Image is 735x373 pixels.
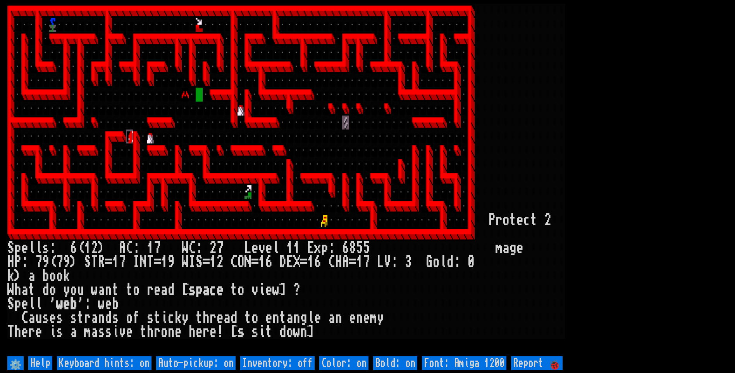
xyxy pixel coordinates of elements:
[440,255,447,269] div: l
[21,325,28,339] div: e
[251,311,258,325] div: o
[238,283,244,297] div: o
[56,297,63,311] div: w
[140,325,147,339] div: t
[370,311,377,325] div: m
[182,255,189,269] div: W
[161,311,168,325] div: i
[251,283,258,297] div: v
[63,297,70,311] div: e
[126,325,133,339] div: e
[84,311,91,325] div: r
[161,283,168,297] div: a
[49,311,56,325] div: e
[49,283,56,297] div: o
[328,255,335,269] div: C
[84,297,91,311] div: :
[377,311,384,325] div: y
[286,241,293,255] div: 1
[314,311,321,325] div: e
[56,325,63,339] div: s
[503,241,510,255] div: a
[49,325,56,339] div: i
[63,269,70,283] div: k
[49,241,56,255] div: :
[154,255,161,269] div: =
[84,255,91,269] div: S
[391,255,398,269] div: :
[328,311,335,325] div: a
[300,255,307,269] div: =
[489,213,496,227] div: P
[433,255,440,269] div: o
[384,255,391,269] div: V
[210,283,217,297] div: c
[511,356,563,370] input: Report 🐞
[7,356,24,370] input: ⚙️
[105,255,112,269] div: =
[56,311,63,325] div: s
[300,325,307,339] div: n
[238,325,244,339] div: s
[279,325,286,339] div: d
[516,213,523,227] div: e
[175,311,182,325] div: k
[238,255,244,269] div: O
[307,241,314,255] div: E
[77,241,84,255] div: (
[105,297,112,311] div: e
[265,255,272,269] div: 6
[516,241,523,255] div: e
[35,325,42,339] div: e
[42,283,49,297] div: d
[307,255,314,269] div: 1
[293,255,300,269] div: X
[286,325,293,339] div: o
[147,325,154,339] div: h
[496,213,503,227] div: r
[510,213,516,227] div: t
[196,311,203,325] div: t
[321,241,328,255] div: p
[258,241,265,255] div: v
[265,325,272,339] div: t
[126,241,133,255] div: C
[63,283,70,297] div: y
[203,311,210,325] div: h
[70,241,77,255] div: 6
[189,241,196,255] div: C
[356,241,363,255] div: 5
[272,311,279,325] div: n
[154,325,161,339] div: r
[196,325,203,339] div: e
[454,255,461,269] div: :
[35,255,42,269] div: 7
[98,311,105,325] div: n
[523,213,530,227] div: c
[258,255,265,269] div: 1
[112,311,119,325] div: s
[42,269,49,283] div: b
[503,213,510,227] div: o
[251,255,258,269] div: =
[133,241,140,255] div: :
[265,311,272,325] div: e
[182,311,189,325] div: y
[210,311,217,325] div: r
[182,241,189,255] div: W
[293,241,300,255] div: 1
[240,356,315,370] input: Inventory: off
[14,269,21,283] div: )
[112,297,119,311] div: b
[244,255,251,269] div: N
[28,269,35,283] div: a
[21,283,28,297] div: a
[286,311,293,325] div: a
[7,255,14,269] div: H
[314,255,321,269] div: 6
[300,311,307,325] div: g
[496,241,503,255] div: m
[14,255,21,269] div: P
[126,283,133,297] div: t
[112,283,119,297] div: t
